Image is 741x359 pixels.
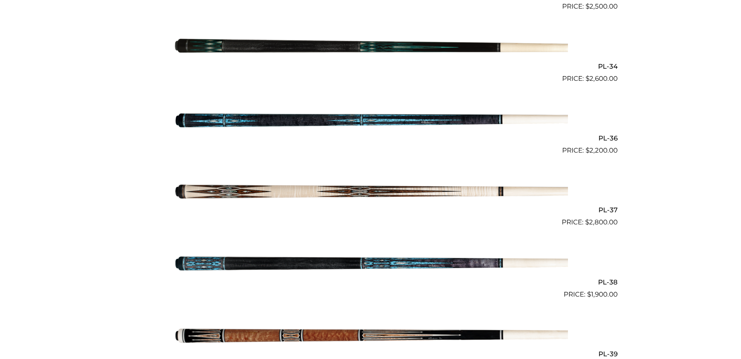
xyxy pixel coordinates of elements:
bdi: 2,600.00 [586,75,618,82]
span: $ [586,146,589,154]
a: PL-36 $2,200.00 [124,87,618,156]
span: $ [585,218,589,226]
h2: PL-36 [124,131,618,146]
a: PL-34 $2,600.00 [124,15,618,84]
img: PL-36 [173,87,568,153]
span: $ [587,290,591,298]
bdi: 2,800.00 [585,218,618,226]
a: PL-38 $1,900.00 [124,231,618,299]
bdi: 2,200.00 [586,146,618,154]
h2: PL-37 [124,203,618,217]
img: PL-34 [173,15,568,80]
bdi: 2,500.00 [586,2,618,10]
span: $ [586,2,589,10]
span: $ [586,75,589,82]
bdi: 1,900.00 [587,290,618,298]
img: PL-37 [173,159,568,224]
a: PL-37 $2,800.00 [124,159,618,227]
h2: PL-38 [124,275,618,289]
img: PL-38 [173,231,568,296]
h2: PL-34 [124,59,618,73]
